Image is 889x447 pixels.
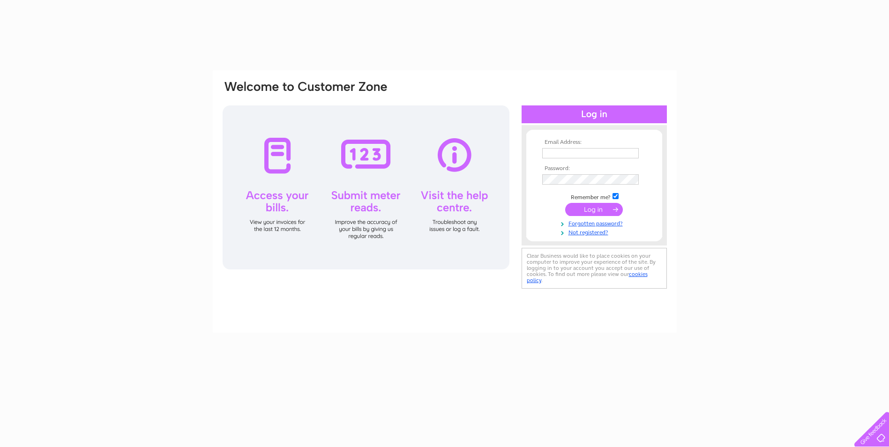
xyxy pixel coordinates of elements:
[527,271,648,283] a: cookies policy
[540,165,649,172] th: Password:
[540,192,649,201] td: Remember me?
[540,139,649,146] th: Email Address:
[565,203,623,216] input: Submit
[542,227,649,236] a: Not registered?
[522,248,667,289] div: Clear Business would like to place cookies on your computer to improve your experience of the sit...
[542,218,649,227] a: Forgotten password?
